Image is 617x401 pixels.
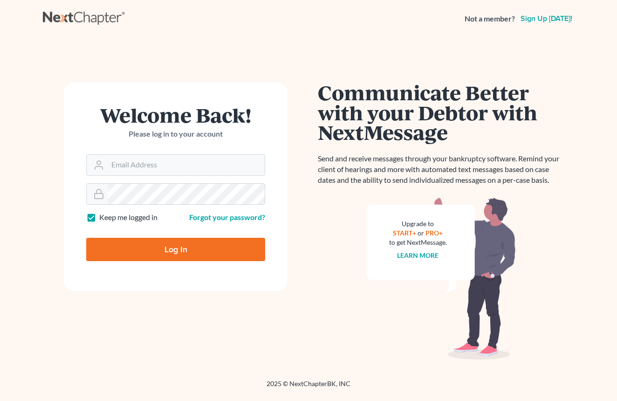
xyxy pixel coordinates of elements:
[465,14,515,24] strong: Not a member?
[189,213,265,221] a: Forgot your password?
[398,251,439,259] a: Learn more
[99,212,158,223] label: Keep me logged in
[418,229,425,237] span: or
[426,229,443,237] a: PRO+
[108,155,265,175] input: Email Address
[318,83,565,142] h1: Communicate Better with your Debtor with NextMessage
[519,15,574,22] a: Sign up [DATE]!
[389,238,447,247] div: to get NextMessage.
[86,129,265,139] p: Please log in to your account
[86,238,265,261] input: Log In
[318,153,565,186] p: Send and receive messages through your bankruptcy software. Remind your client of hearings and mo...
[389,219,447,228] div: Upgrade to
[86,105,265,125] h1: Welcome Back!
[367,197,516,360] img: nextmessage_bg-59042aed3d76b12b5cd301f8e5b87938c9018125f34e5fa2b7a6b67550977c72.svg
[43,379,574,396] div: 2025 © NextChapterBK, INC
[393,229,417,237] a: START+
